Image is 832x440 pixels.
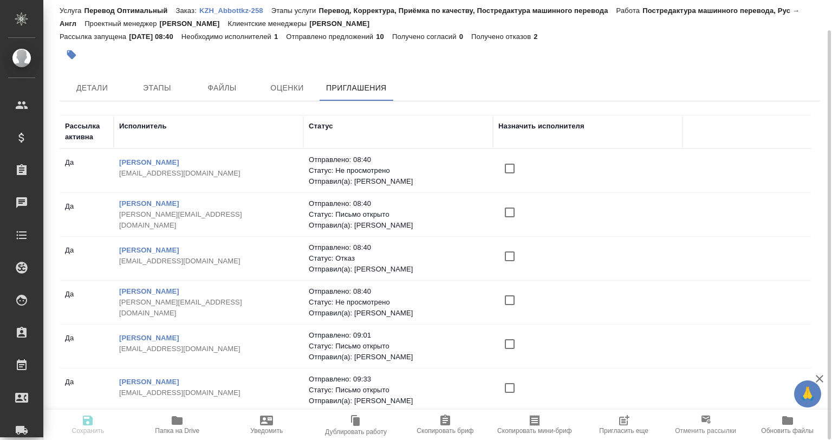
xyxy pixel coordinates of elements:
[743,410,832,440] button: Обновить файлы
[326,81,387,95] span: Приглашения
[309,253,487,264] p: Статус: Отказ
[65,121,108,143] div: Рассылка активна
[119,256,298,267] p: [EMAIL_ADDRESS][DOMAIN_NAME]
[72,427,105,435] span: Сохранить
[60,33,129,41] p: Рассылка запущена
[309,264,487,275] p: Отправил(а): [PERSON_NAME]
[534,33,545,41] p: 2
[60,371,114,409] td: Да
[84,20,159,28] p: Проектный менеджер
[309,176,487,187] p: Отправил(а): [PERSON_NAME]
[119,199,179,208] a: [PERSON_NAME]
[119,246,179,254] a: [PERSON_NAME]
[155,427,199,435] span: Папка на Drive
[119,387,298,398] p: [EMAIL_ADDRESS][DOMAIN_NAME]
[309,242,487,253] p: Отправлено: 08:40
[401,410,490,440] button: Скопировать бриф
[43,410,133,440] button: Сохранить
[274,33,286,41] p: 1
[119,158,179,166] a: [PERSON_NAME]
[325,428,387,436] span: Дублировать работу
[60,240,114,277] td: Да
[60,327,114,365] td: Да
[60,7,84,15] p: Услуга
[309,352,487,363] p: Отправил(а): [PERSON_NAME]
[309,198,487,209] p: Отправлено: 08:40
[309,308,487,319] p: Отправил(а): [PERSON_NAME]
[250,427,283,435] span: Уведомить
[133,410,222,440] button: Папка на Drive
[119,168,298,179] p: [EMAIL_ADDRESS][DOMAIN_NAME]
[119,209,298,231] p: [PERSON_NAME][EMAIL_ADDRESS][DOMAIN_NAME]
[599,427,648,435] span: Пригласить еще
[497,427,571,435] span: Скопировать мини-бриф
[119,378,179,386] a: [PERSON_NAME]
[309,20,378,28] p: [PERSON_NAME]
[417,427,473,435] span: Скопировать бриф
[309,165,487,176] p: Статус: Не просмотрено
[271,7,319,15] p: Этапы услуги
[119,121,167,132] div: Исполнитель
[66,81,118,95] span: Детали
[286,33,376,41] p: Отправлено предложений
[579,410,668,440] button: Пригласить еще
[60,196,114,234] td: Да
[222,410,311,440] button: Уведомить
[175,7,199,15] p: Заказ:
[261,81,313,95] span: Оценки
[376,33,392,41] p: 10
[309,385,487,396] p: Статус: Письмо открыто
[675,425,736,436] p: Отменить рассылки
[794,380,821,407] button: 🙏
[60,283,114,321] td: Да
[309,297,487,308] p: Статус: Не просмотрено
[181,33,274,41] p: Необходимо исполнителей
[196,81,248,95] span: Файлы
[309,341,487,352] p: Статус: Письмо открыто
[309,220,487,231] p: Отправил(а): [PERSON_NAME]
[309,330,487,341] p: Отправлено: 09:01
[84,7,175,15] p: Перевод Оптимальный
[119,334,179,342] a: [PERSON_NAME]
[319,7,616,15] p: Перевод, Корректура, Приёмка по качеству, Постредактура машинного перевода
[199,5,271,15] a: KZH_Abbottkz-258
[616,7,643,15] p: Работа
[798,383,817,405] span: 🙏
[119,287,179,295] a: [PERSON_NAME]
[309,396,487,406] p: Отправил(а): [PERSON_NAME]
[160,20,228,28] p: [PERSON_NAME]
[471,33,534,41] p: Получено отказов
[60,152,114,190] td: Да
[199,7,271,15] p: KZH_Abbottkz-258
[498,121,584,132] div: Назначить исполнителя
[309,209,487,220] p: Статус: Письмо открыто
[60,43,83,67] button: Добавить тэг
[119,297,298,319] p: [PERSON_NAME][EMAIL_ADDRESS][DOMAIN_NAME]
[459,33,471,41] p: 0
[131,81,183,95] span: Этапы
[392,33,459,41] p: Получено согласий
[309,121,333,132] div: Статус
[490,410,579,440] button: Скопировать мини-бриф
[309,374,487,385] p: Отправлено: 09:33
[129,33,181,41] p: [DATE] 08:40
[309,286,487,297] p: Отправлено: 08:40
[311,410,401,440] button: Дублировать работу
[309,154,487,165] p: Отправлено: 08:40
[119,344,298,354] p: [EMAIL_ADDRESS][DOMAIN_NAME]
[228,20,310,28] p: Клиентские менеджеры
[761,427,814,435] span: Обновить файлы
